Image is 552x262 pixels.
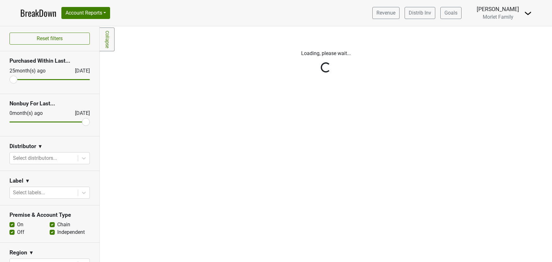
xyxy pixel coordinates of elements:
[477,5,519,13] div: [PERSON_NAME]
[372,7,400,19] a: Revenue
[483,14,513,20] span: Morlet Family
[405,7,435,19] a: Distrib Inv
[440,7,462,19] a: Goals
[524,9,532,17] img: Dropdown Menu
[61,7,110,19] button: Account Reports
[100,28,115,51] a: Collapse
[150,50,501,57] p: Loading, please wait...
[20,6,56,20] a: BreakDown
